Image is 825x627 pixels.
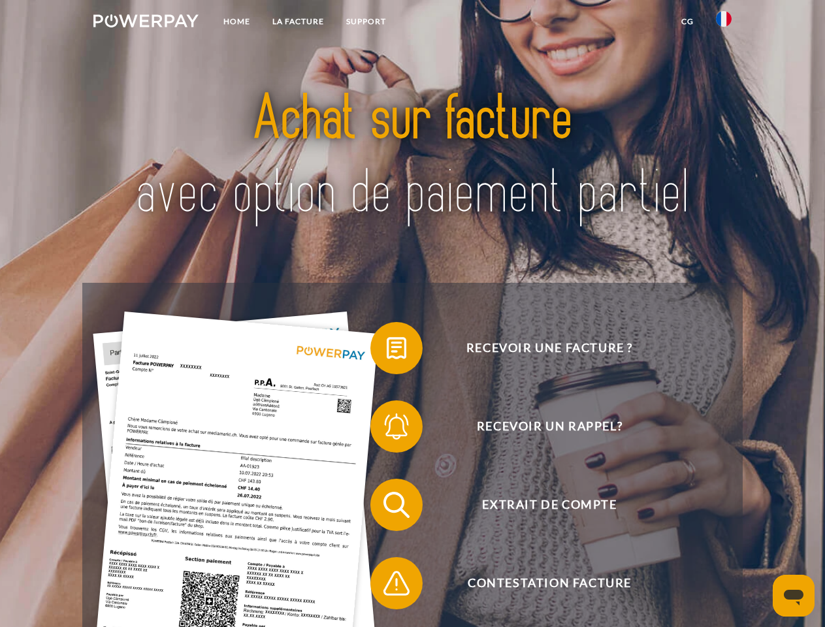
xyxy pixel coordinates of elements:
img: fr [716,11,732,27]
img: qb_warning.svg [380,567,413,600]
img: qb_bill.svg [380,332,413,364]
img: logo-powerpay-white.svg [93,14,199,27]
span: Extrait de compte [389,479,709,531]
img: qb_search.svg [380,489,413,521]
img: qb_bell.svg [380,410,413,443]
span: Recevoir une facture ? [389,322,709,374]
img: title-powerpay_fr.svg [125,63,700,250]
a: Home [212,10,261,33]
button: Contestation Facture [370,557,710,609]
iframe: Bouton de lancement de la fenêtre de messagerie [773,575,815,617]
span: Contestation Facture [389,557,709,609]
a: LA FACTURE [261,10,335,33]
button: Extrait de compte [370,479,710,531]
button: Recevoir une facture ? [370,322,710,374]
span: Recevoir un rappel? [389,400,709,453]
a: Support [335,10,397,33]
button: Recevoir un rappel? [370,400,710,453]
a: CG [670,10,705,33]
